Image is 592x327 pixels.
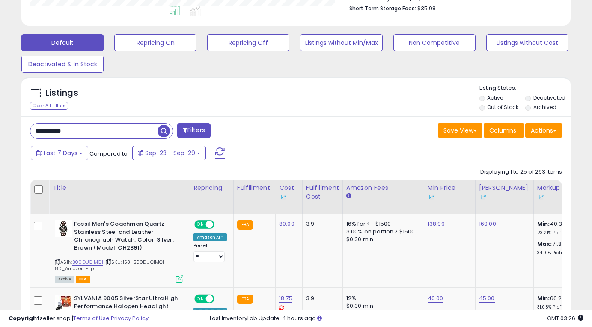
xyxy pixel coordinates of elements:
[74,220,178,254] b: Fossil Men's Coachman Quartz Stainless Steel and Leather Chronograph Watch, Color: Silver, Brown ...
[55,295,72,312] img: 41bLu+iVg1L._SL40_.jpg
[44,149,77,157] span: Last 7 Days
[346,183,420,192] div: Amazon Fees
[306,183,339,201] div: Fulfillment Cost
[393,34,476,51] button: Non Competitive
[213,221,227,228] span: OFF
[525,123,562,138] button: Actions
[346,220,417,228] div: 16% for <= $1500
[30,102,68,110] div: Clear All Filters
[21,56,104,73] button: Deactivated & In Stock
[428,192,472,201] div: Some or all of the values in this column are provided from Inventory Lab.
[213,295,227,303] span: OFF
[484,123,524,138] button: Columns
[537,220,550,228] b: Min:
[438,123,482,138] button: Save View
[55,276,74,283] span: All listings currently available for purchase on Amazon
[279,294,292,303] a: 18.75
[237,183,272,192] div: Fulfillment
[210,315,583,323] div: Last InventoryLab Update: 4 hours ago.
[547,314,583,322] span: 2025-10-7 03:26 GMT
[31,146,88,160] button: Last 7 Days
[479,220,496,228] a: 169.00
[195,295,206,303] span: ON
[537,294,550,302] b: Min:
[537,240,552,248] b: Max:
[89,150,129,158] span: Compared to:
[533,103,556,111] label: Archived
[237,295,253,304] small: FBA
[479,193,488,201] img: InventoryLab Logo
[428,220,445,228] a: 138.99
[346,228,417,236] div: 3.00% on portion > $1500
[9,315,149,323] div: seller snap | |
[346,236,417,243] div: $0.30 min
[132,146,206,160] button: Sep-23 - Sep-29
[237,220,253,230] small: FBA
[300,34,382,51] button: Listings without Min/Max
[487,94,503,101] label: Active
[55,220,72,237] img: 41Zpxzx7ShL._SL40_.jpg
[21,34,104,51] button: Default
[9,314,40,322] strong: Copyright
[72,259,103,266] a: B00DUCIMCI
[346,295,417,302] div: 12%
[111,314,149,322] a: Privacy Policy
[207,34,289,51] button: Repricing Off
[55,259,167,271] span: | SKU: 153_B00DUCIMCI-80_Amazon Flip
[45,87,78,99] h5: Listings
[279,183,299,201] div: Cost
[195,221,206,228] span: ON
[346,192,351,200] small: Amazon Fees.
[114,34,196,51] button: Repricing On
[73,314,110,322] a: Terms of Use
[480,168,562,176] div: Displaying 1 to 25 of 293 items
[279,193,288,201] img: InventoryLab Logo
[349,5,416,12] b: Short Term Storage Fees:
[479,84,571,92] p: Listing States:
[279,220,295,228] a: 80.00
[279,192,299,201] div: Some or all of the values in this column are provided from Inventory Lab.
[489,126,516,135] span: Columns
[193,183,230,192] div: Repricing
[479,294,495,303] a: 45.00
[76,276,90,283] span: FBA
[53,183,186,192] div: Title
[428,183,472,201] div: Min Price
[479,192,530,201] div: Some or all of the values in this column are provided from Inventory Lab.
[533,94,565,101] label: Deactivated
[479,183,530,201] div: [PERSON_NAME]
[417,4,436,12] span: $35.98
[537,193,546,201] img: InventoryLab Logo
[145,149,195,157] span: Sep-23 - Sep-29
[74,295,178,321] b: SYLVANIA 9005 SilverStar Ultra High Performance Halogen Headlight Bulb, (Contains 2 Bulbs)
[428,193,436,201] img: InventoryLab Logo
[306,295,336,302] div: 3.9
[486,34,568,51] button: Listings without Cost
[428,294,443,303] a: 40.00
[177,123,211,138] button: Filters
[55,220,183,282] div: ASIN:
[193,233,227,241] div: Amazon AI *
[487,103,518,111] label: Out of Stock
[306,220,336,228] div: 3.9
[193,243,227,262] div: Preset:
